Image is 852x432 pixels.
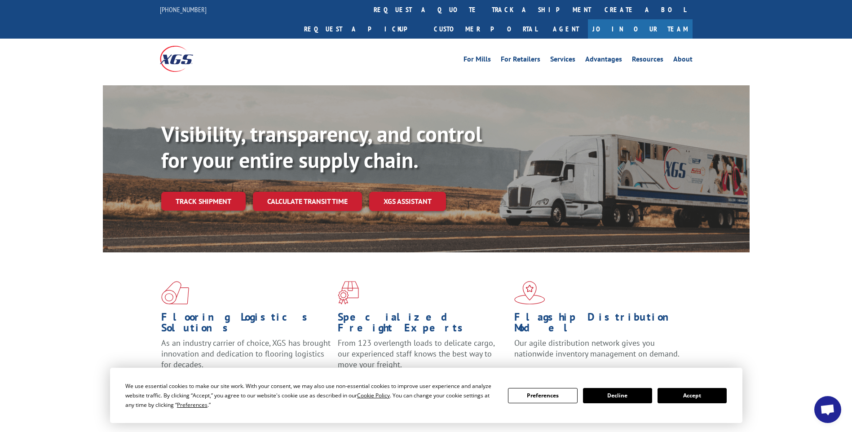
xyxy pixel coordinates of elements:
button: Accept [658,388,727,403]
a: Services [550,56,575,66]
a: About [673,56,693,66]
a: Customer Portal [427,19,544,39]
button: Preferences [508,388,577,403]
a: Resources [632,56,663,66]
a: Agent [544,19,588,39]
h1: Specialized Freight Experts [338,312,508,338]
a: For Retailers [501,56,540,66]
button: Decline [583,388,652,403]
div: We use essential cookies to make our site work. With your consent, we may also use non-essential ... [125,381,497,410]
div: Cookie Consent Prompt [110,368,742,423]
a: Calculate transit time [253,192,362,211]
h1: Flagship Distribution Model [514,312,684,338]
img: xgs-icon-focused-on-flooring-red [338,281,359,304]
img: xgs-icon-flagship-distribution-model-red [514,281,545,304]
div: Open chat [814,396,841,423]
a: Track shipment [161,192,246,211]
a: Advantages [585,56,622,66]
a: XGS ASSISTANT [369,192,446,211]
a: Request a pickup [297,19,427,39]
img: xgs-icon-total-supply-chain-intelligence-red [161,281,189,304]
span: As an industry carrier of choice, XGS has brought innovation and dedication to flooring logistics... [161,338,331,370]
b: Visibility, transparency, and control for your entire supply chain. [161,120,482,174]
span: Our agile distribution network gives you nationwide inventory management on demand. [514,338,680,359]
a: [PHONE_NUMBER] [160,5,207,14]
a: Learn More > [514,367,626,378]
span: Preferences [177,401,207,409]
h1: Flooring Logistics Solutions [161,312,331,338]
a: Join Our Team [588,19,693,39]
span: Cookie Policy [357,392,390,399]
p: From 123 overlength loads to delicate cargo, our experienced staff knows the best way to move you... [338,338,508,378]
a: For Mills [464,56,491,66]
